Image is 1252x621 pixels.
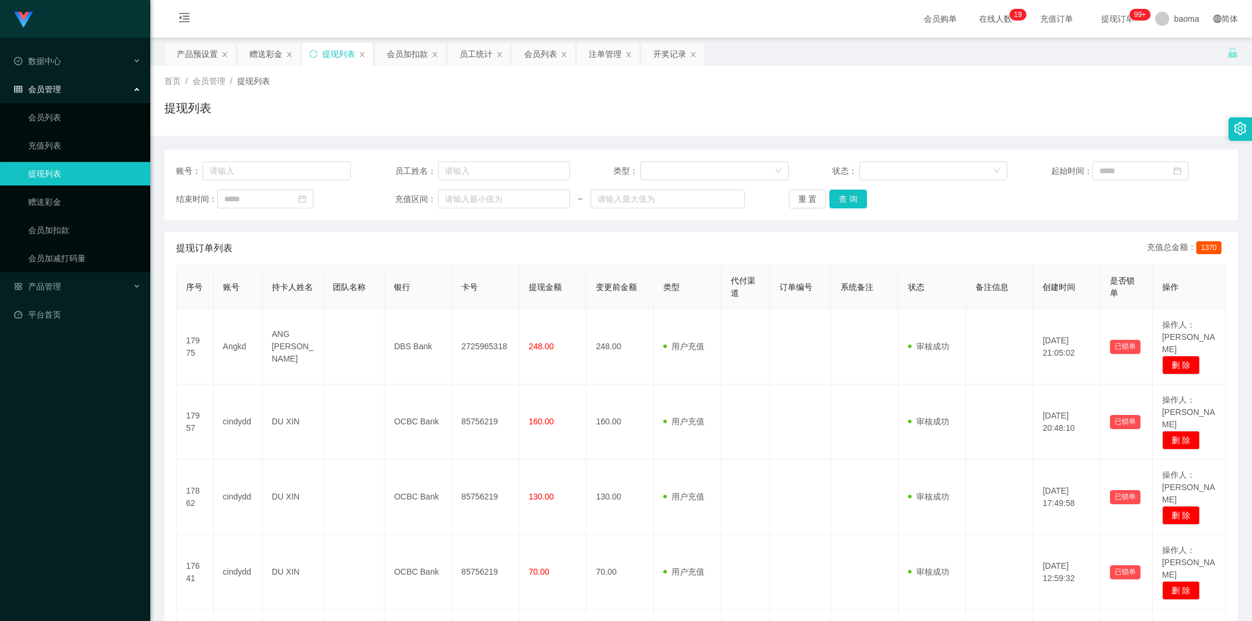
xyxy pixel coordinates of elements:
[832,165,859,177] span: 状态：
[214,384,262,460] td: cindydd
[789,190,826,208] button: 重 置
[529,567,549,576] span: 70.00
[395,165,438,177] span: 员工姓名：
[431,51,438,58] i: 图标: close
[908,417,949,426] span: 审核成功
[1033,535,1101,610] td: [DATE] 12:59:32
[1014,9,1018,21] p: 1
[461,282,478,292] span: 卡号
[186,282,203,292] span: 序号
[203,161,351,180] input: 请输入
[438,161,570,180] input: 请输入
[908,567,949,576] span: 审核成功
[570,193,590,205] span: ~
[164,76,181,86] span: 首页
[596,282,637,292] span: 变更前金额
[1162,470,1215,504] span: 操作人：[PERSON_NAME]
[14,303,141,326] a: 图标: dashboard平台首页
[1147,241,1226,255] div: 充值总金额：
[1042,282,1075,292] span: 创建时间
[1110,565,1140,579] button: 已锁单
[438,190,570,208] input: 请输入最小值为
[1110,340,1140,354] button: 已锁单
[1213,15,1221,23] i: 图标: global
[214,309,262,384] td: Angkd
[613,165,640,177] span: 类型：
[1033,460,1101,535] td: [DATE] 17:49:58
[529,342,554,351] span: 248.00
[14,56,61,66] span: 数据中心
[1129,9,1150,21] sup: 979
[908,342,949,351] span: 审核成功
[1162,395,1215,429] span: 操作人：[PERSON_NAME]
[1196,241,1221,254] span: 1370
[286,51,293,58] i: 图标: close
[262,309,323,384] td: ANG [PERSON_NAME]
[230,76,232,86] span: /
[28,106,141,129] a: 会员列表
[908,492,949,501] span: 审核成功
[1033,384,1101,460] td: [DATE] 20:48:10
[14,12,33,28] img: logo.9652507e.png
[452,535,519,610] td: 85756219
[1051,165,1092,177] span: 起始时间：
[177,535,214,610] td: 17641
[1234,122,1247,135] i: 图标: setting
[829,190,867,208] button: 查 询
[384,309,452,384] td: DBS Bank
[28,134,141,157] a: 充值列表
[359,51,366,58] i: 图标: close
[1162,431,1200,450] button: 删 除
[1162,581,1200,600] button: 删 除
[164,99,211,117] h1: 提现列表
[384,384,452,460] td: OCBC Bank
[384,460,452,535] td: OCBC Bank
[529,282,562,292] span: 提现金额
[690,51,697,58] i: 图标: close
[908,282,924,292] span: 状态
[262,460,323,535] td: DU XIN
[586,384,654,460] td: 160.00
[1162,320,1215,354] span: 操作人：[PERSON_NAME]
[561,51,568,58] i: 图标: close
[663,417,704,426] span: 用户充值
[529,492,554,501] span: 130.00
[177,384,214,460] td: 17957
[384,535,452,610] td: OCBC Bank
[309,50,318,58] i: 图标: sync
[1173,167,1182,175] i: 图标: calendar
[586,535,654,610] td: 70.00
[976,282,1008,292] span: 备注信息
[625,51,632,58] i: 图标: close
[1227,48,1238,58] i: 图标: unlock
[663,567,704,576] span: 用户充值
[496,51,503,58] i: 图标: close
[28,162,141,185] a: 提现列表
[973,15,1018,23] span: 在线人数
[586,460,654,535] td: 130.00
[262,384,323,460] td: DU XIN
[586,309,654,384] td: 248.00
[177,460,214,535] td: 17862
[176,193,217,205] span: 结束时间：
[185,76,188,86] span: /
[1162,506,1200,525] button: 删 除
[452,460,519,535] td: 85756219
[460,43,492,65] div: 员工统计
[262,535,323,610] td: DU XIN
[529,417,554,426] span: 160.00
[452,309,519,384] td: 2725965318
[28,190,141,214] a: 赠送彩金
[452,384,519,460] td: 85756219
[28,247,141,270] a: 会员加减打码量
[176,241,232,255] span: 提现订单列表
[1034,15,1079,23] span: 充值订单
[663,342,704,351] span: 用户充值
[237,76,270,86] span: 提现列表
[1095,15,1140,23] span: 提现订单
[177,309,214,384] td: 17975
[1110,490,1140,504] button: 已锁单
[1162,545,1215,579] span: 操作人：[PERSON_NAME]
[28,218,141,242] a: 会员加扣款
[589,43,622,65] div: 注单管理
